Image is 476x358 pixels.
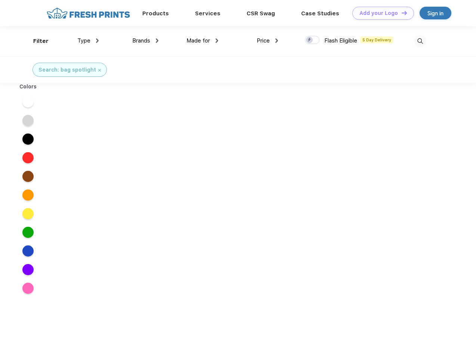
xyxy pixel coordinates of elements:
[186,37,210,44] span: Made for
[156,38,158,43] img: dropdown.png
[142,10,169,17] a: Products
[275,38,278,43] img: dropdown.png
[98,69,101,72] img: filter_cancel.svg
[14,83,43,91] div: Colors
[402,11,407,15] img: DT
[360,37,393,43] span: 5 Day Delivery
[427,9,443,18] div: Sign in
[216,38,218,43] img: dropdown.png
[38,66,96,74] div: Search: bag spotlight
[77,37,90,44] span: Type
[257,37,270,44] span: Price
[414,35,426,47] img: desktop_search.svg
[132,37,150,44] span: Brands
[33,37,49,45] div: Filter
[44,7,132,20] img: fo%20logo%202.webp
[96,38,99,43] img: dropdown.png
[359,10,398,16] div: Add your Logo
[324,37,357,44] span: Flash Eligible
[420,7,451,19] a: Sign in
